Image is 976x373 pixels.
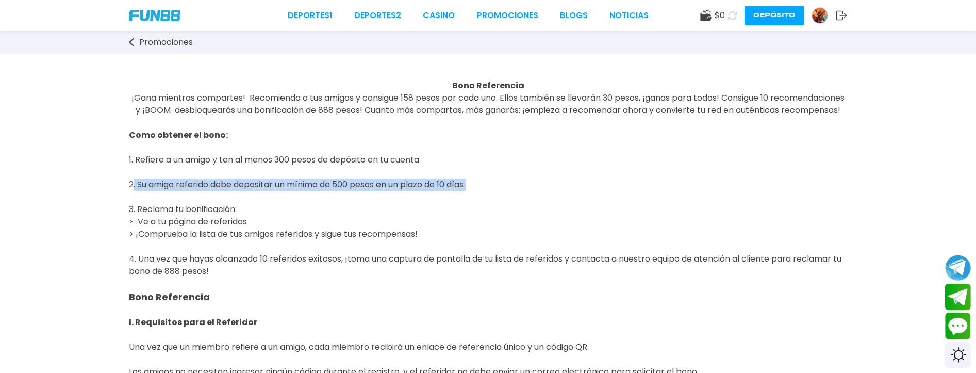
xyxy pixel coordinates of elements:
[945,284,971,311] button: Join telegram
[129,10,180,21] img: Company Logo
[812,7,836,24] a: Avatar
[477,9,538,22] a: Promociones
[423,9,455,22] a: CASINO
[452,79,524,91] strong: Bono Referencia
[139,36,193,48] span: Promociones
[609,9,649,22] a: NOTICIAS
[945,342,971,368] div: Switch theme
[945,254,971,281] button: Join telegram channel
[560,9,588,22] a: BLOGS
[715,9,725,22] span: $ 0
[129,290,210,303] strong: Bono Referencia
[129,316,257,328] strong: I. Requisitos para el Referidor
[354,9,401,22] a: Deportes2
[129,129,228,141] strong: Como obtener el bono:
[745,6,804,25] button: Depósito
[129,36,203,48] a: Promociones
[945,313,971,339] button: Contact customer service
[812,8,828,23] img: Avatar
[131,92,845,116] span: ¡Gana mientras compartes! Recomienda a tus amigos y consigue 158 pesos por cada uno. Ellos tambié...
[288,9,333,22] a: Deportes1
